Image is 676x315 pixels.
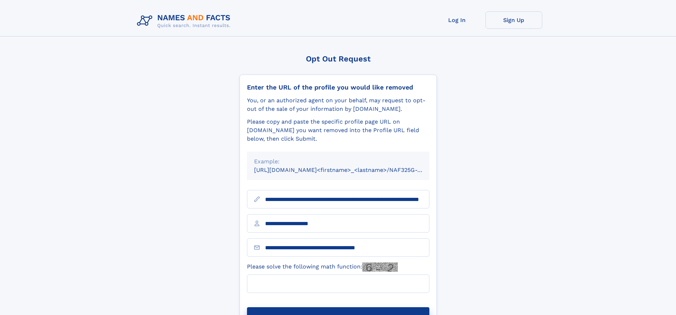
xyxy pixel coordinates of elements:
a: Sign Up [485,11,542,29]
div: Opt Out Request [240,54,437,63]
a: Log In [429,11,485,29]
div: You, or an authorized agent on your behalf, may request to opt-out of the sale of your informatio... [247,96,429,113]
small: [URL][DOMAIN_NAME]<firstname>_<lastname>/NAF325G-xxxxxxxx [254,167,443,173]
img: Logo Names and Facts [134,11,236,31]
div: Example: [254,157,422,166]
div: Enter the URL of the profile you would like removed [247,83,429,91]
label: Please solve the following math function: [247,262,398,272]
div: Please copy and paste the specific profile page URL on [DOMAIN_NAME] you want removed into the Pr... [247,118,429,143]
